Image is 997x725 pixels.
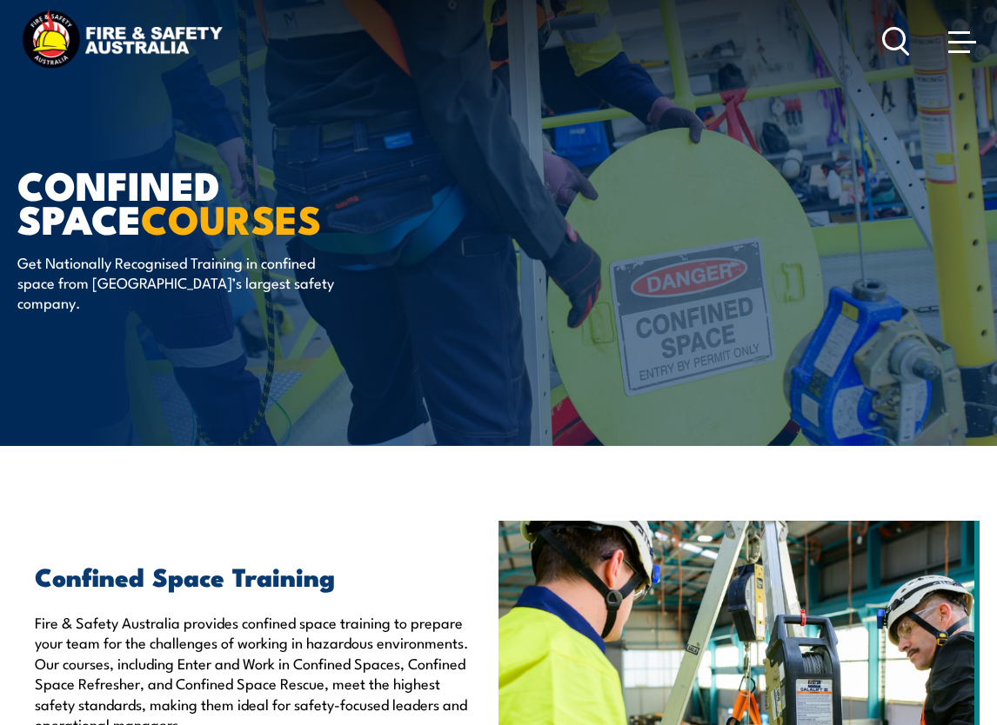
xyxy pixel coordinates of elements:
[17,167,447,235] h1: Confined Space
[35,564,472,587] h2: Confined Space Training
[17,252,335,313] p: Get Nationally Recognised Training in confined space from [GEOGRAPHIC_DATA]’s largest safety comp...
[141,188,321,248] strong: COURSES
